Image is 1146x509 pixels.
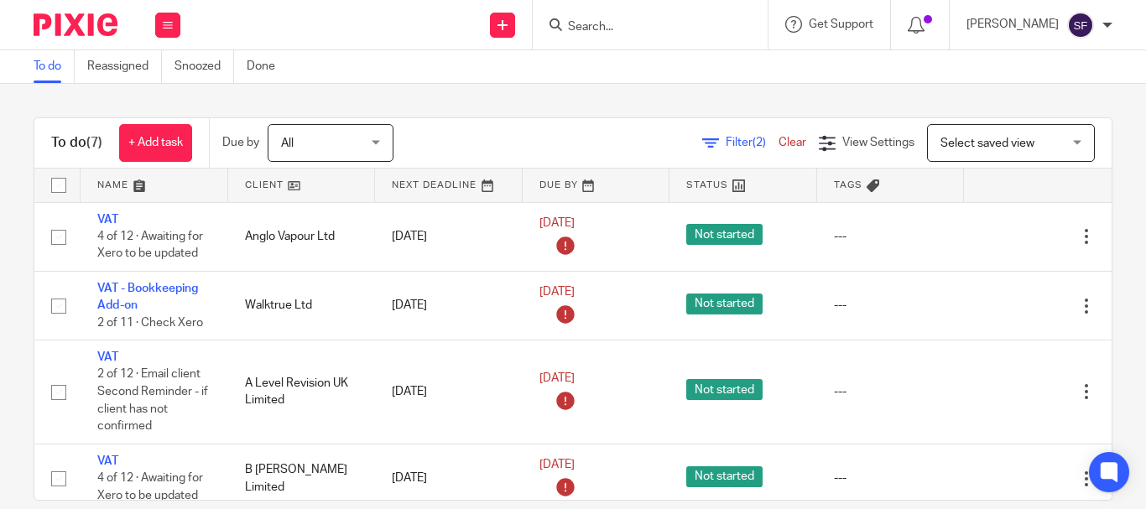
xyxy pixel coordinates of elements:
span: [DATE] [539,459,575,470]
span: Not started [686,293,763,314]
img: Pixie [34,13,117,36]
span: Select saved view [940,138,1034,149]
a: Reassigned [87,50,162,83]
input: Search [566,20,717,35]
span: View Settings [842,137,914,148]
td: Walktrue Ltd [228,271,376,340]
div: --- [834,470,948,486]
a: Snoozed [175,50,234,83]
td: [DATE] [375,271,523,340]
span: [DATE] [539,372,575,384]
div: --- [834,383,948,400]
a: VAT [97,351,118,363]
span: Not started [686,224,763,245]
a: + Add task [119,124,192,162]
a: VAT [97,455,118,467]
span: 4 of 12 · Awaiting for Xero to be updated [97,472,203,501]
span: (2) [753,137,766,148]
span: Tags [834,180,862,190]
h1: To do [51,134,102,152]
span: Not started [686,379,763,400]
span: 2 of 11 · Check Xero [97,317,203,329]
span: Filter [726,137,779,148]
p: Due by [222,134,259,151]
span: Get Support [809,18,873,30]
span: 2 of 12 · Email client Second Reminder - if client has not confirmed [97,369,208,433]
span: [DATE] [539,287,575,299]
div: --- [834,297,948,314]
span: [DATE] [539,217,575,229]
span: Not started [686,466,763,487]
a: VAT - Bookkeeping Add-on [97,283,198,311]
a: To do [34,50,75,83]
a: VAT [97,214,118,226]
td: Anglo Vapour Ltd [228,202,376,271]
span: (7) [86,136,102,149]
span: 4 of 12 · Awaiting for Xero to be updated [97,231,203,260]
a: Clear [779,137,806,148]
p: [PERSON_NAME] [966,16,1059,33]
td: A Level Revision UK Limited [228,340,376,444]
td: [DATE] [375,202,523,271]
img: svg%3E [1067,12,1094,39]
a: Done [247,50,288,83]
td: [DATE] [375,340,523,444]
span: All [281,138,294,149]
div: --- [834,228,948,245]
